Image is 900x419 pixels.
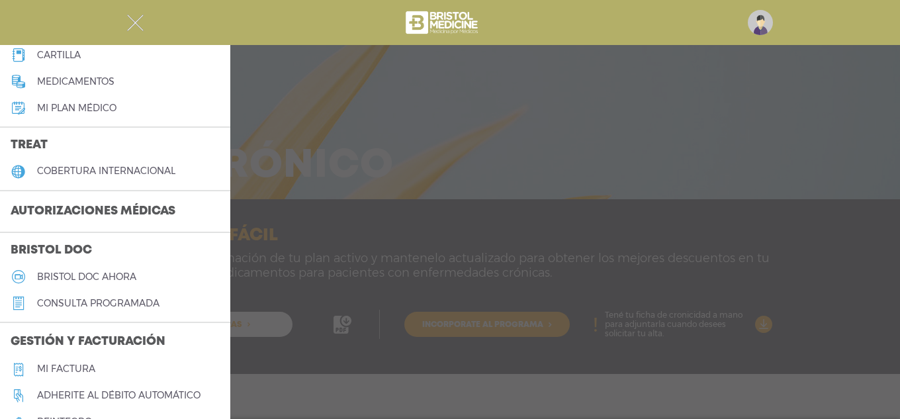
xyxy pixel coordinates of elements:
[37,363,95,375] h5: Mi factura
[37,298,159,309] h5: consulta programada
[404,7,482,38] img: bristol-medicine-blanco.png
[37,390,201,401] h5: Adherite al débito automático
[37,50,81,61] h5: cartilla
[748,10,773,35] img: profile-placeholder.svg
[37,271,136,283] h5: Bristol doc ahora
[37,103,116,114] h5: Mi plan médico
[37,76,114,87] h5: medicamentos
[127,15,144,31] img: Cober_menu-close-white.svg
[37,165,175,177] h5: cobertura internacional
